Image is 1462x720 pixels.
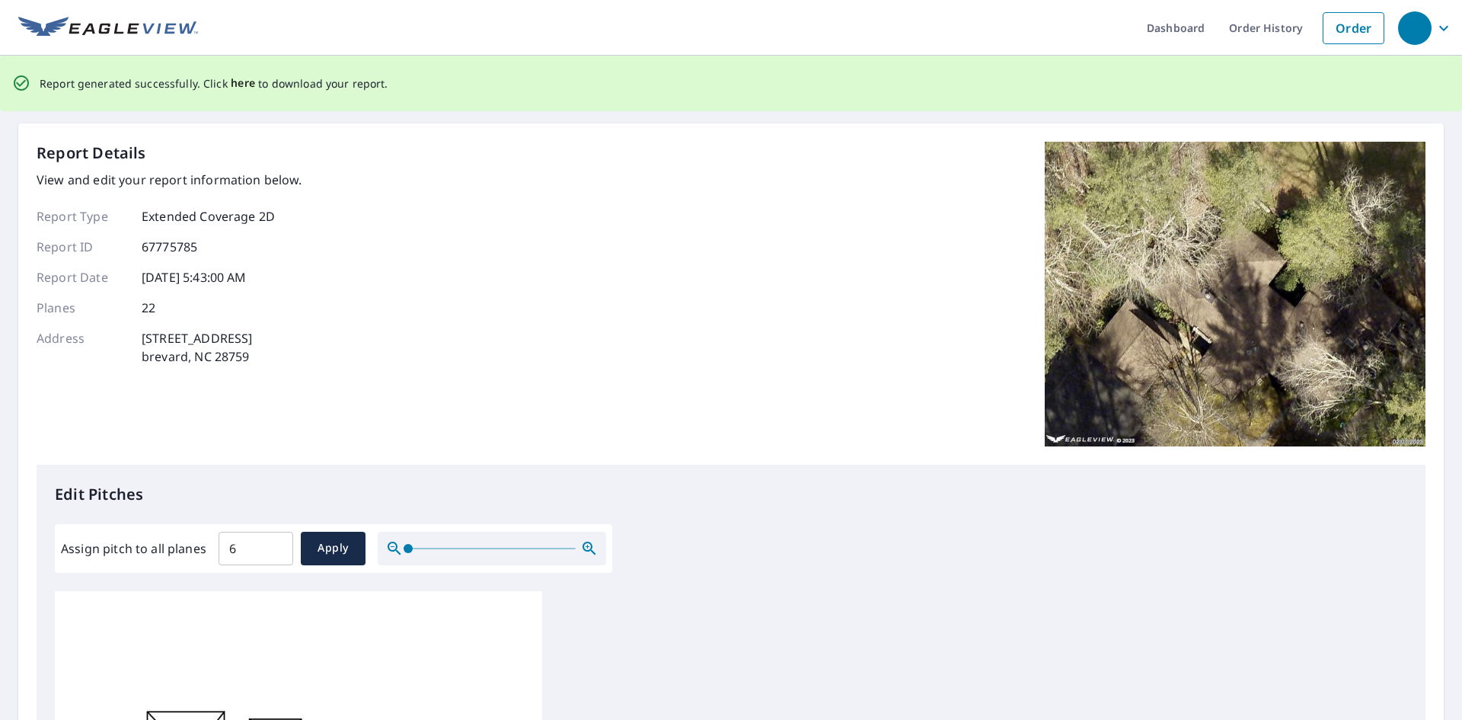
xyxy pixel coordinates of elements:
button: Apply [301,532,365,565]
input: 00.0 [219,527,293,570]
span: Apply [313,539,353,558]
p: Report Details [37,142,146,165]
p: Address [37,329,128,366]
p: Edit Pitches [55,483,1407,506]
p: 22 [142,299,155,317]
p: View and edit your report information below. [37,171,302,189]
p: Report generated successfully. Click to download your report. [40,74,388,93]
label: Assign pitch to all planes [61,539,206,558]
img: Top image [1045,142,1425,446]
p: Extended Coverage 2D [142,207,275,226]
p: [STREET_ADDRESS] brevard, NC 28759 [142,329,252,366]
p: 67775785 [142,238,197,256]
p: Report Type [37,207,128,226]
button: here [231,74,256,93]
p: [DATE] 5:43:00 AM [142,268,247,286]
p: Report Date [37,268,128,286]
p: Planes [37,299,128,317]
img: EV Logo [18,17,198,40]
a: Order [1323,12,1384,44]
p: Report ID [37,238,128,256]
